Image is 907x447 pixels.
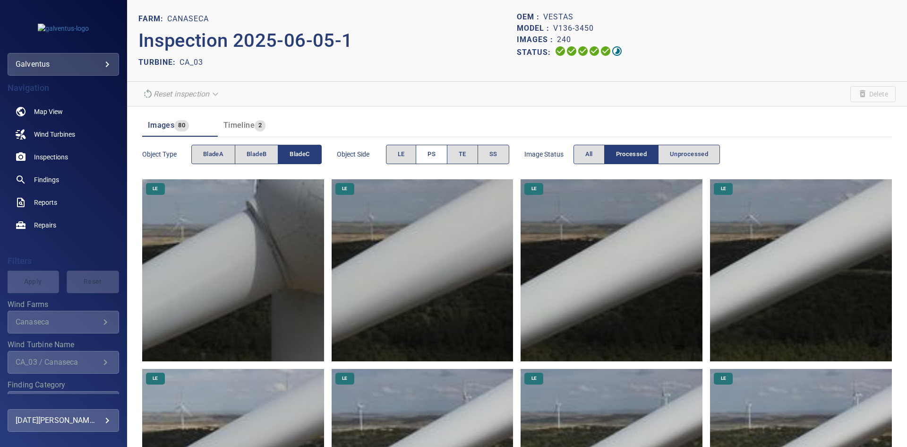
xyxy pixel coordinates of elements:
span: Unprocessed [670,149,708,160]
div: Finding Category [8,391,119,414]
span: Images [148,121,174,130]
div: Wind Farms [8,311,119,333]
p: Status: [517,45,555,59]
span: Repairs [34,220,56,230]
button: bladeC [278,145,321,164]
span: TE [459,149,466,160]
button: PS [416,145,447,164]
p: CA_03 [180,57,203,68]
span: LE [526,375,542,382]
a: windturbines noActive [8,123,119,146]
h4: Navigation [8,83,119,93]
div: Reset inspection [138,86,224,102]
span: Reports [34,198,57,207]
span: LE [715,185,732,192]
span: LE [336,185,353,192]
div: imageStatus [573,145,720,164]
p: Images : [517,34,557,45]
button: bladeB [235,145,278,164]
p: Vestas [543,11,573,23]
a: findings noActive [8,168,119,191]
label: Wind Turbine Name [8,341,119,349]
span: LE [398,149,405,160]
div: [DATE][PERSON_NAME] [16,413,111,428]
button: All [573,145,605,164]
img: galventus-logo [38,24,89,33]
div: Wind Turbine Name [8,351,119,374]
div: galventus [16,57,111,72]
span: 80 [174,120,189,131]
p: V136-3450 [553,23,594,34]
a: map noActive [8,100,119,123]
span: bladeC [290,149,309,160]
button: TE [447,145,478,164]
span: LE [715,375,732,382]
span: LE [147,375,163,382]
button: Processed [604,145,659,164]
div: Unable to reset the inspection due to your user permissions [138,86,224,102]
p: OEM : [517,11,543,23]
span: LE [147,185,163,192]
label: Wind Farms [8,301,119,308]
span: All [585,149,593,160]
div: CA_03 / Canaseca [16,358,100,367]
span: PS [428,149,436,160]
span: bladeA [203,149,223,160]
button: SS [478,145,509,164]
div: galventus [8,53,119,76]
span: Processed [616,149,647,160]
svg: Uploading 100% [555,45,566,57]
button: bladeA [191,145,235,164]
span: Object type [142,149,191,159]
span: Object Side [337,149,386,159]
span: Unable to delete the inspection due to your user permissions [850,86,896,102]
span: LE [336,375,353,382]
p: 240 [557,34,571,45]
em: Reset inspection [154,89,209,98]
a: reports noActive [8,191,119,214]
p: Model : [517,23,553,34]
button: Unprocessed [658,145,720,164]
div: Canaseca [16,317,100,326]
span: Wind Turbines [34,130,75,139]
span: bladeB [247,149,266,160]
h4: Filters [8,256,119,266]
span: Timeline [223,121,255,130]
svg: ML Processing 100% [589,45,600,57]
p: Canaseca [167,13,209,25]
svg: Data Formatted 100% [566,45,577,57]
span: LE [526,185,542,192]
svg: Selecting 100% [577,45,589,57]
div: objectSide [386,145,509,164]
p: FARM: [138,13,167,25]
svg: Matching 100% [600,45,611,57]
p: TURBINE: [138,57,180,68]
label: Finding Category [8,381,119,389]
a: repairs noActive [8,214,119,237]
p: Inspection 2025-06-05-1 [138,26,517,55]
span: SS [489,149,497,160]
span: Image Status [524,149,573,159]
a: inspections noActive [8,146,119,168]
svg: Classification 96% [611,45,623,57]
span: 2 [255,120,265,131]
span: Findings [34,175,59,184]
span: Map View [34,107,63,116]
span: Inspections [34,152,68,162]
button: LE [386,145,417,164]
div: objectType [191,145,322,164]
